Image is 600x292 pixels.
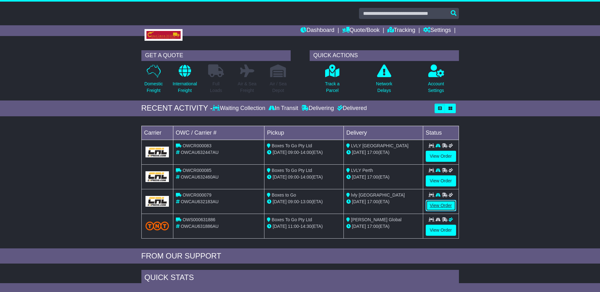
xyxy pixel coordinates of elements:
[145,222,169,230] img: TNT_Domestic.png
[288,174,299,179] span: 09:00
[182,217,215,222] span: OWS000631886
[141,126,173,140] td: Carrier
[300,105,336,112] div: Delivering
[182,192,211,198] span: OWCR000079
[267,198,341,205] div: - (ETA)
[376,81,392,94] p: Network Delays
[272,192,296,198] span: Boxes to Go
[310,50,459,61] div: QUICK ACTIONS
[172,64,197,97] a: InternationalFreight
[346,149,420,156] div: (ETA)
[145,171,169,182] img: GetCarrierServiceLogo
[181,150,219,155] span: OWCAU632447AU
[145,147,169,157] img: GetCarrierServiceLogo
[426,200,456,211] a: View Order
[351,143,409,148] span: LVLY [GEOGRAPHIC_DATA]
[387,25,415,36] a: Tracking
[423,25,451,36] a: Settings
[351,192,405,198] span: lvly [GEOGRAPHIC_DATA]
[325,81,339,94] p: Track a Parcel
[367,224,378,229] span: 17:00
[342,25,380,36] a: Quote/Book
[173,81,197,94] p: International Freight
[213,105,267,112] div: Waiting Collection
[267,223,341,230] div: - (ETA)
[144,64,163,97] a: DomesticFreight
[300,174,312,179] span: 14:00
[181,174,219,179] span: OWCAU632460AU
[141,252,459,261] div: FROM OUR SUPPORT
[352,224,366,229] span: [DATE]
[428,81,444,94] p: Account Settings
[288,199,299,204] span: 09:00
[325,64,340,97] a: Track aParcel
[208,81,224,94] p: Full Loads
[273,150,287,155] span: [DATE]
[272,217,312,222] span: Boxes To Go Pty Ltd
[270,81,287,94] p: Air / Sea Depot
[288,224,299,229] span: 11:00
[367,199,378,204] span: 17:00
[367,150,378,155] span: 17:00
[267,149,341,156] div: - (ETA)
[141,104,213,113] div: RECENT ACTIVITY -
[272,168,312,173] span: Boxes To Go Pty Ltd
[300,25,334,36] a: Dashboard
[352,150,366,155] span: [DATE]
[300,224,312,229] span: 14:30
[173,126,264,140] td: OWC / Carrier #
[145,196,169,207] img: GetCarrierServiceLogo
[144,81,163,94] p: Domestic Freight
[367,174,378,179] span: 17:00
[300,150,312,155] span: 14:00
[346,174,420,180] div: (ETA)
[351,168,373,173] span: LVLY Perth
[426,225,456,236] a: View Order
[273,199,287,204] span: [DATE]
[181,224,219,229] span: OWCAU631886AU
[343,126,423,140] td: Delivery
[267,174,341,180] div: - (ETA)
[181,199,219,204] span: OWCAU632183AU
[272,143,312,148] span: Boxes To Go Pty Ltd
[352,174,366,179] span: [DATE]
[336,105,367,112] div: Delivered
[300,199,312,204] span: 13:00
[426,175,456,186] a: View Order
[273,174,287,179] span: [DATE]
[351,217,402,222] span: [PERSON_NAME] Global
[376,64,393,97] a: NetworkDelays
[273,224,287,229] span: [DATE]
[346,198,420,205] div: (ETA)
[288,150,299,155] span: 09:00
[264,126,344,140] td: Pickup
[267,105,300,112] div: In Transit
[428,64,444,97] a: AccountSettings
[182,143,211,148] span: OWCR000083
[352,199,366,204] span: [DATE]
[346,223,420,230] div: (ETA)
[238,81,257,94] p: Air & Sea Freight
[182,168,211,173] span: OWCR000085
[423,126,459,140] td: Status
[141,50,291,61] div: GET A QUOTE
[141,270,459,287] div: Quick Stats
[426,151,456,162] a: View Order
